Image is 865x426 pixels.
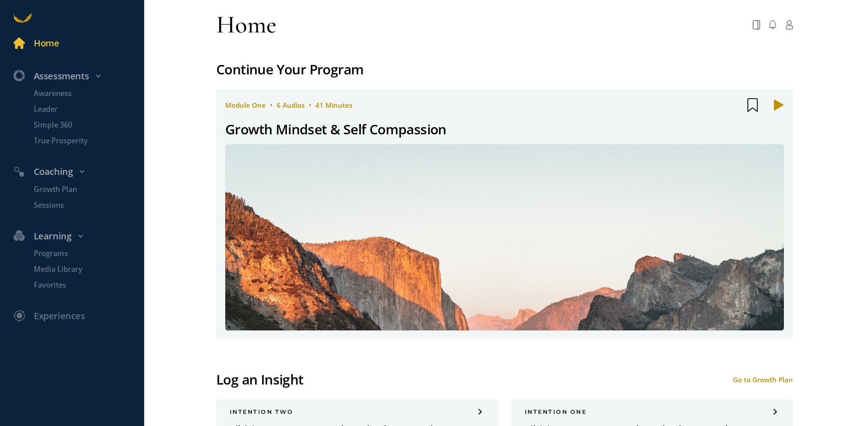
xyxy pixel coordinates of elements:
[7,229,149,244] div: Learning
[20,135,144,147] a: True Prosperity
[733,375,793,384] div: Go to Growth Plan
[34,135,142,147] p: True Prosperity
[20,104,144,115] a: Leader
[225,144,784,330] img: 5ffd683f75b04f9fae80780a_1697608424.jpg
[20,184,144,195] a: Growth Plan
[315,101,352,110] span: 41 Minutes
[34,119,142,131] p: Simple 360
[20,88,144,99] a: Awareness
[34,200,142,211] p: Sessions
[7,69,149,84] div: Assessments
[34,88,142,99] p: Awareness
[34,279,142,291] p: Favorites
[20,200,144,211] a: Sessions
[525,408,779,415] div: INTENTION one
[34,184,142,195] p: Growth Plan
[34,264,142,275] p: Media Library
[34,104,142,115] p: Leader
[20,119,144,131] a: Simple 360
[277,101,305,110] span: 6 Audios
[7,165,149,179] div: Coaching
[20,248,144,259] a: Programs
[216,59,793,80] div: Continue Your Program
[34,36,59,51] div: Home
[20,264,144,275] a: Media Library
[216,369,304,390] div: Log an Insight
[225,101,266,110] span: module one
[225,119,446,140] div: Growth Mindset & Self Compassion
[20,279,144,291] a: Favorites
[230,408,484,415] div: INTENTION two
[34,309,85,324] div: Experiences
[34,248,142,259] p: Programs
[216,89,793,340] a: module one6 Audios41 MinutesGrowth Mindset & Self Compassion
[216,9,277,41] div: Home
